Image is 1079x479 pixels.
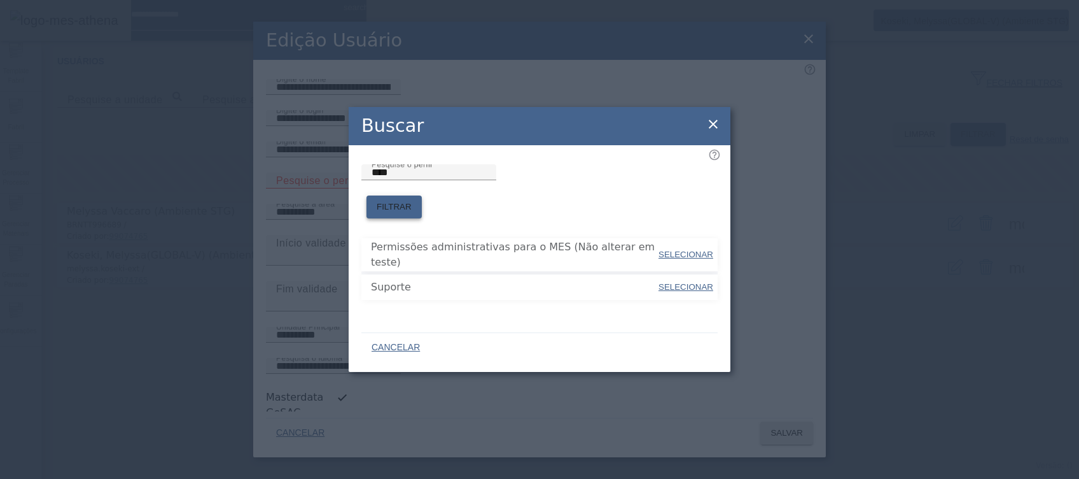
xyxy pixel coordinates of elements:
[361,112,424,139] h2: Buscar
[372,341,420,354] span: CANCELAR
[361,336,430,359] button: CANCELAR
[658,282,713,292] span: SELECIONAR
[657,276,714,299] button: SELECIONAR
[371,240,657,270] span: Permissões administrativas para o MES (Não alterar em teste)
[657,243,714,266] button: SELECIONAR
[372,160,432,168] mat-label: Pesquise o perfil
[371,280,657,295] span: Suporte
[658,250,713,259] span: SELECIONAR
[366,196,422,218] button: FILTRAR
[377,201,412,213] span: FILTRAR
